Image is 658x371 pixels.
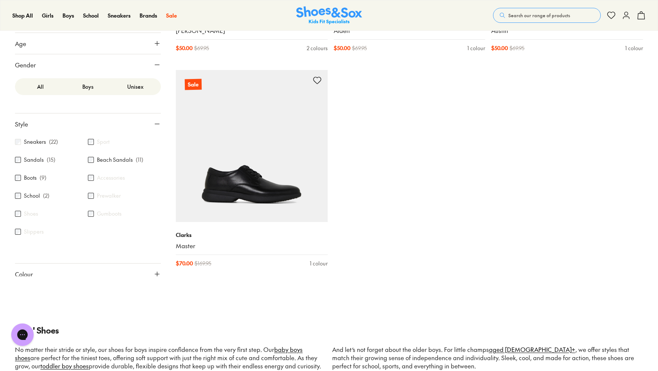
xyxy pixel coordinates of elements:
[12,12,33,19] a: Shop All
[334,44,351,52] span: $ 50.00
[24,192,40,200] label: School
[112,80,159,94] label: Unisex
[467,44,485,52] div: 1 colour
[108,12,131,19] a: Sneakers
[194,44,209,52] span: $ 69.95
[16,80,64,94] label: All
[296,6,362,25] img: SNS_Logo_Responsive.svg
[97,174,125,182] label: Accessories
[15,270,33,279] span: Colour
[176,231,328,239] p: Clarks
[489,345,575,353] a: aged [DEMOGRAPHIC_DATA]+
[97,156,133,164] label: Beach Sandals
[491,44,508,52] span: $ 50.00
[43,192,49,200] p: ( 2 )
[62,12,74,19] a: Boys
[47,156,55,164] p: ( 15 )
[15,324,643,337] p: Boys' Shoes
[97,138,110,146] label: Sport
[15,345,303,362] a: baby boys shoes
[176,259,193,267] span: $ 70.00
[185,79,202,90] p: Sale
[15,119,28,128] span: Style
[24,210,38,218] label: Shoes
[176,242,328,250] a: Master
[352,44,367,52] span: $ 69.95
[15,33,161,54] button: Age
[24,228,44,235] label: Slippers
[40,362,89,370] a: toddler boy shoes
[64,80,111,94] label: Boys
[508,12,570,19] span: Search our range of products
[24,174,37,182] label: Boots
[97,192,121,200] label: Prewalker
[176,27,328,35] a: [PERSON_NAME]
[509,44,524,52] span: $ 69.95
[332,346,643,370] p: And let’s not forget about the older boys. For little champs , we offer styles that match their g...
[15,39,26,48] span: Age
[493,8,601,23] button: Search our range of products
[625,44,643,52] div: 1 colour
[310,259,328,267] div: 1 colour
[176,44,193,52] span: $ 50.00
[49,138,58,146] p: ( 22 )
[140,12,157,19] a: Brands
[24,156,44,164] label: Sandals
[136,156,143,164] p: ( 11 )
[40,174,46,182] p: ( 9 )
[15,60,36,69] span: Gender
[7,321,37,349] iframe: Gorgias live chat messenger
[42,12,53,19] a: Girls
[15,113,161,134] button: Style
[334,27,486,35] a: Aiden
[307,44,328,52] div: 2 colours
[166,12,177,19] a: Sale
[97,210,122,218] label: Gumboots
[491,27,643,35] a: Austin
[15,264,161,285] button: Colour
[176,70,328,222] a: Sale
[24,138,46,146] label: Sneakers
[83,12,99,19] a: School
[15,54,161,75] button: Gender
[296,6,362,25] a: Shoes & Sox
[195,259,211,267] span: $ 169.95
